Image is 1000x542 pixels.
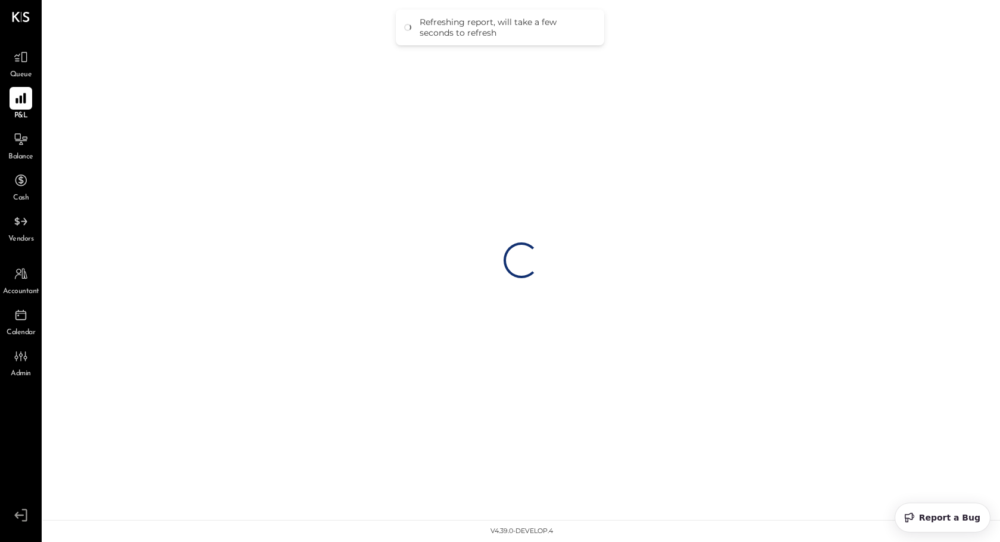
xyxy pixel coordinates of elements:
a: Cash [1,169,41,204]
span: Admin [11,369,31,379]
span: Accountant [3,286,39,297]
span: P&L [14,111,28,122]
span: Vendors [8,234,34,245]
a: Calendar [1,304,41,338]
a: P&L [1,87,41,122]
span: Calendar [7,328,35,338]
a: Admin [1,345,41,379]
span: Cash [13,193,29,204]
span: Balance [8,152,33,163]
a: Queue [1,46,41,80]
a: Accountant [1,263,41,297]
a: Vendors [1,210,41,245]
a: Balance [1,128,41,163]
div: Refreshing report, will take a few seconds to refresh [420,17,592,38]
span: Queue [10,70,32,80]
div: v 4.39.0-develop.4 [490,527,553,536]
